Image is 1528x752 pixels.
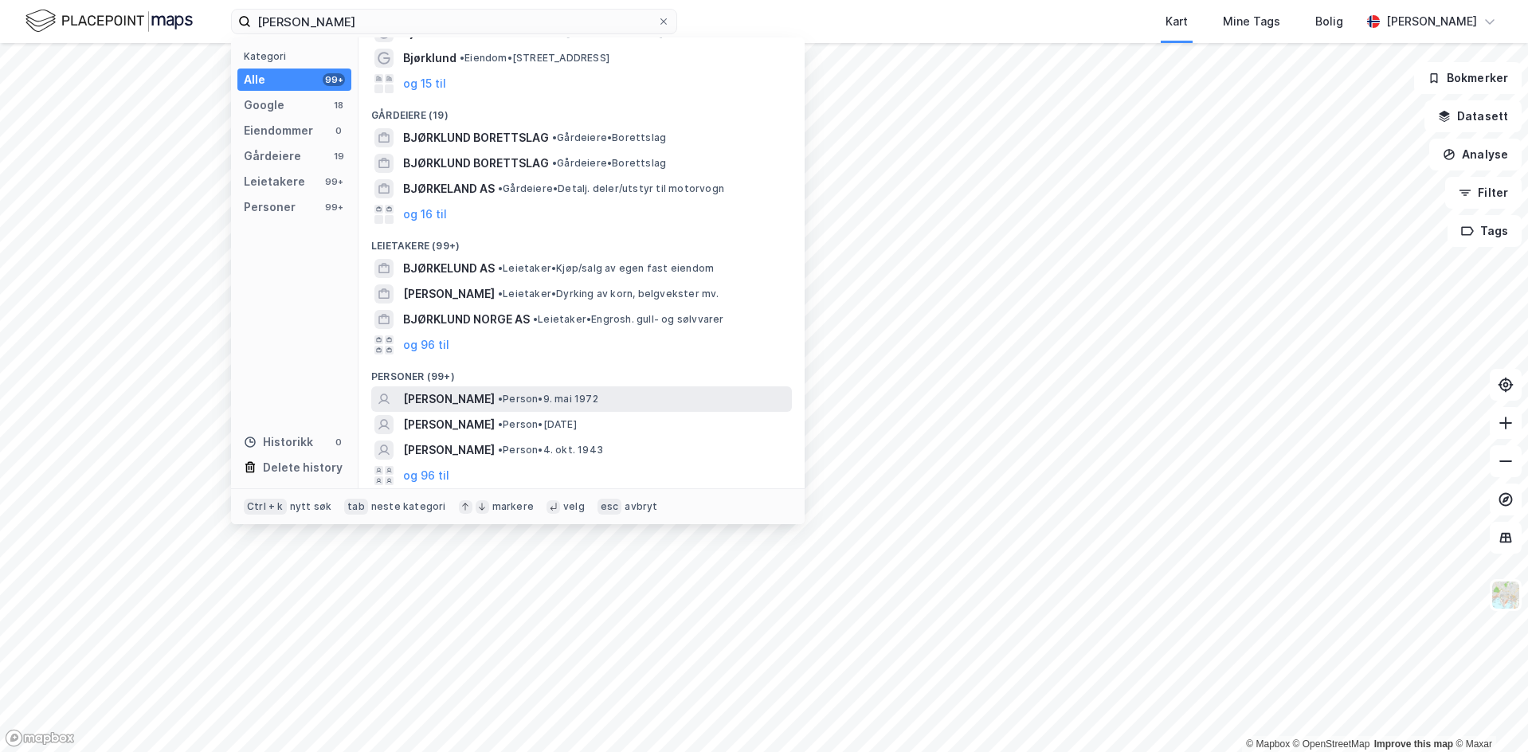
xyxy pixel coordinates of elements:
div: tab [344,499,368,515]
div: Google [244,96,284,115]
div: nytt søk [290,500,332,513]
span: Gårdeiere • Detalj. deler/utstyr til motorvogn [498,182,724,195]
span: Gårdeiere • Borettslag [552,131,666,144]
span: • [552,157,557,169]
div: neste kategori [371,500,446,513]
div: Kategori [244,50,351,62]
div: Personer [244,198,296,217]
span: Person • [DATE] [498,418,577,431]
div: Bolig [1315,12,1343,31]
span: • [513,26,518,38]
span: • [498,444,503,456]
div: Delete history [263,458,343,477]
span: Leietaker • Dyrking av korn, belgvekster mv. [498,288,719,300]
div: 99+ [323,175,345,188]
div: Kontrollprogram for chat [1448,676,1528,752]
span: • [533,313,538,325]
div: Alle [244,70,265,89]
div: Historikk [244,433,313,452]
img: Z [1491,580,1521,610]
span: [PERSON_NAME] [403,390,495,409]
span: Person • 4. okt. 1943 [498,444,603,456]
div: [PERSON_NAME] [1386,12,1477,31]
span: Gårdeiere • Borettslag [552,157,666,170]
button: og 15 til [403,74,446,93]
img: logo.f888ab2527a4732fd821a326f86c7f29.svg [25,7,193,35]
button: Analyse [1429,139,1522,170]
span: Leietaker • Engrosh. gull- og sølvvarer [533,313,724,326]
span: • [498,393,503,405]
span: • [460,52,464,64]
span: BJØRKLUND NORGE AS [403,310,530,329]
div: Gårdeiere (19) [358,96,805,125]
input: Søk på adresse, matrikkel, gårdeiere, leietakere eller personer [251,10,657,33]
a: Mapbox homepage [5,729,75,747]
div: Leietakere [244,172,305,191]
span: • [498,418,503,430]
button: Filter [1445,177,1522,209]
div: Kart [1166,12,1188,31]
span: BJØRKLUND BORETTSLAG [403,128,549,147]
div: Ctrl + k [244,499,287,515]
span: [PERSON_NAME] [403,415,495,434]
span: [PERSON_NAME] [403,284,495,304]
a: OpenStreetMap [1293,738,1370,750]
div: 19 [332,150,345,163]
span: BJØRKLUND BORETTSLAG [403,154,549,173]
div: Leietakere (99+) [358,227,805,256]
div: velg [563,500,585,513]
button: Tags [1448,215,1522,247]
span: • [498,288,503,300]
span: BJØRKELAND AS [403,179,495,198]
div: 99+ [323,73,345,86]
span: Eiendom • [STREET_ADDRESS] [460,52,609,65]
button: Bokmerker [1414,62,1522,94]
span: BJØRKELUND AS [403,259,495,278]
div: Eiendommer [244,121,313,140]
div: esc [597,499,622,515]
div: 18 [332,99,345,112]
div: Gårdeiere [244,147,301,166]
iframe: Chat Widget [1448,676,1528,752]
div: Mine Tags [1223,12,1280,31]
a: Mapbox [1246,738,1290,750]
div: avbryt [625,500,657,513]
div: markere [492,500,534,513]
a: Improve this map [1374,738,1453,750]
button: og 16 til [403,205,447,224]
div: 0 [332,124,345,137]
div: 0 [332,436,345,448]
button: og 96 til [403,466,449,485]
span: • [498,182,503,194]
div: 99+ [323,201,345,213]
span: Bjørklund [403,49,456,68]
span: [PERSON_NAME] [403,441,495,460]
button: og 96 til [403,335,449,354]
span: • [552,131,557,143]
span: Leietaker • Kjøp/salg av egen fast eiendom [498,262,714,275]
span: Person • 9. mai 1972 [498,393,598,405]
div: Personer (99+) [358,358,805,386]
span: • [498,262,503,274]
button: Datasett [1424,100,1522,132]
